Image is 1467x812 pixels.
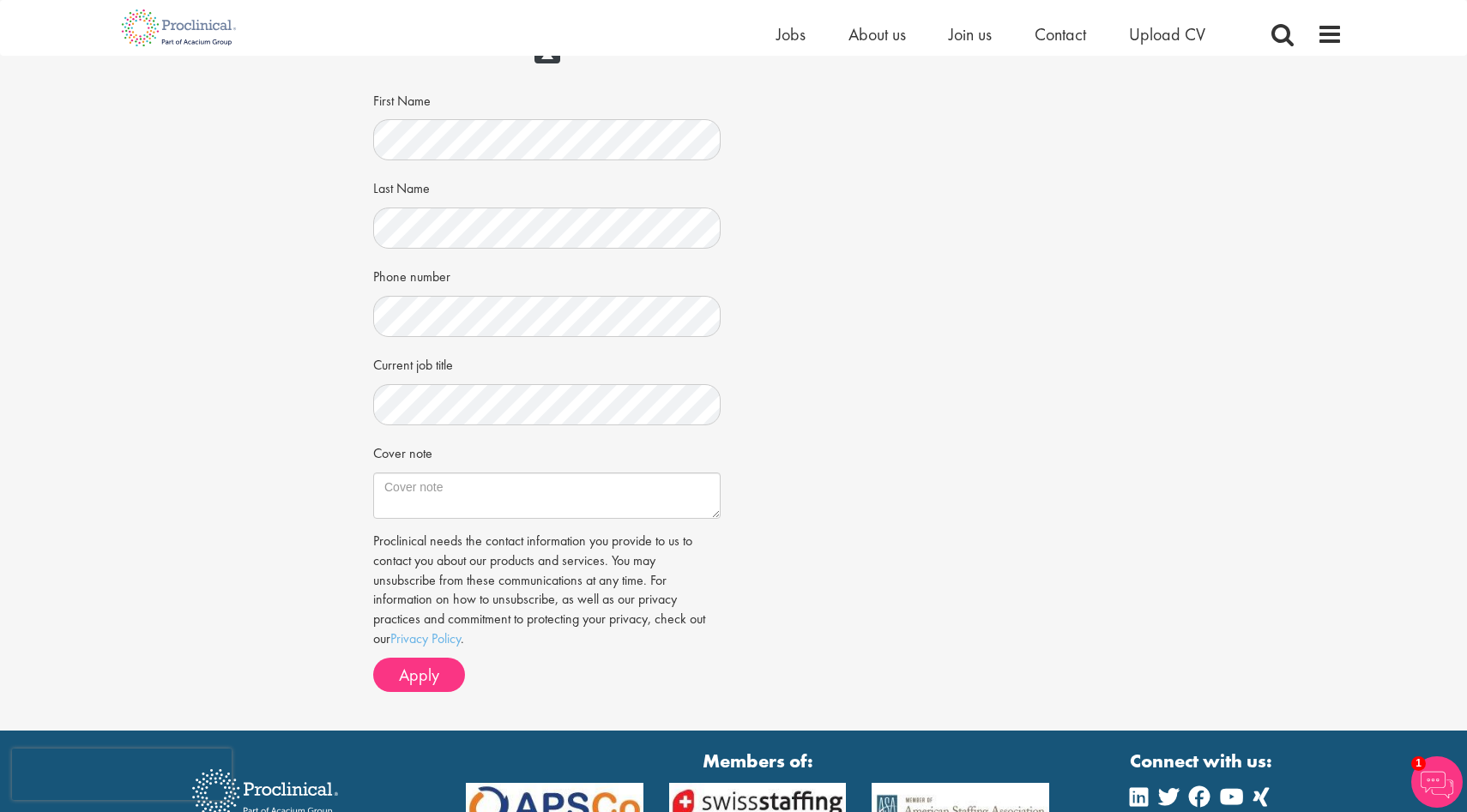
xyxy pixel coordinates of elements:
[1129,23,1205,45] a: Upload CV
[373,86,431,111] label: First Name
[848,23,906,45] a: About us
[949,23,992,45] a: Join us
[373,532,721,649] p: Proclinical needs the contact information you provide to us to contact you about our products and...
[12,749,232,800] iframe: reCAPTCHA
[1411,756,1463,808] img: Chatbot
[390,629,461,647] a: Privacy Policy
[466,748,1049,774] strong: Members of:
[373,438,432,464] label: Cover note
[373,350,453,376] label: Current job title
[1130,748,1276,774] strong: Connect with us:
[399,664,439,686] span: Apply
[373,173,430,199] label: Last Name
[373,262,450,287] label: Phone number
[1035,23,1086,45] a: Contact
[1411,756,1426,771] span: 1
[776,23,806,45] a: Jobs
[373,658,465,692] button: Apply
